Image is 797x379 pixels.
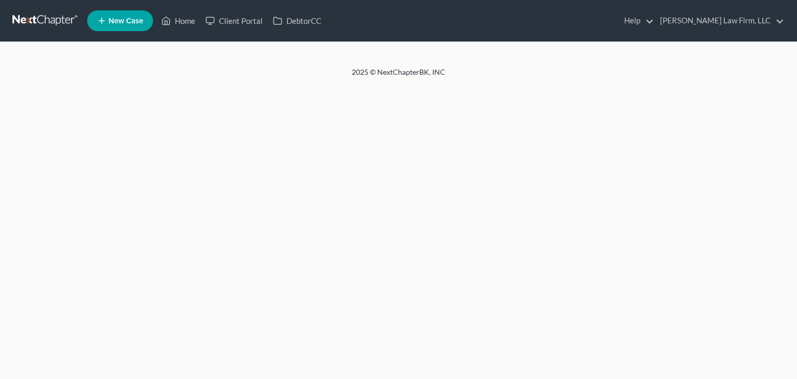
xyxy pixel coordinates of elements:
a: Help [619,11,654,30]
a: Client Portal [200,11,268,30]
a: Home [156,11,200,30]
div: 2025 © NextChapterBK, INC [103,67,694,86]
a: DebtorCC [268,11,326,30]
new-legal-case-button: New Case [87,10,153,31]
a: [PERSON_NAME] Law Firm, LLC [655,11,784,30]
